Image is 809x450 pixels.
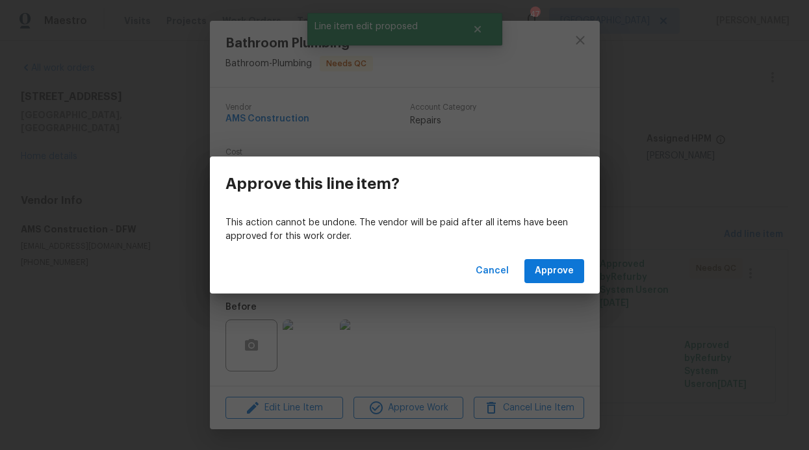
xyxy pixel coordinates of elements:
[476,263,509,279] span: Cancel
[470,259,514,283] button: Cancel
[535,263,574,279] span: Approve
[524,259,584,283] button: Approve
[225,175,400,193] h3: Approve this line item?
[225,216,584,244] p: This action cannot be undone. The vendor will be paid after all items have been approved for this...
